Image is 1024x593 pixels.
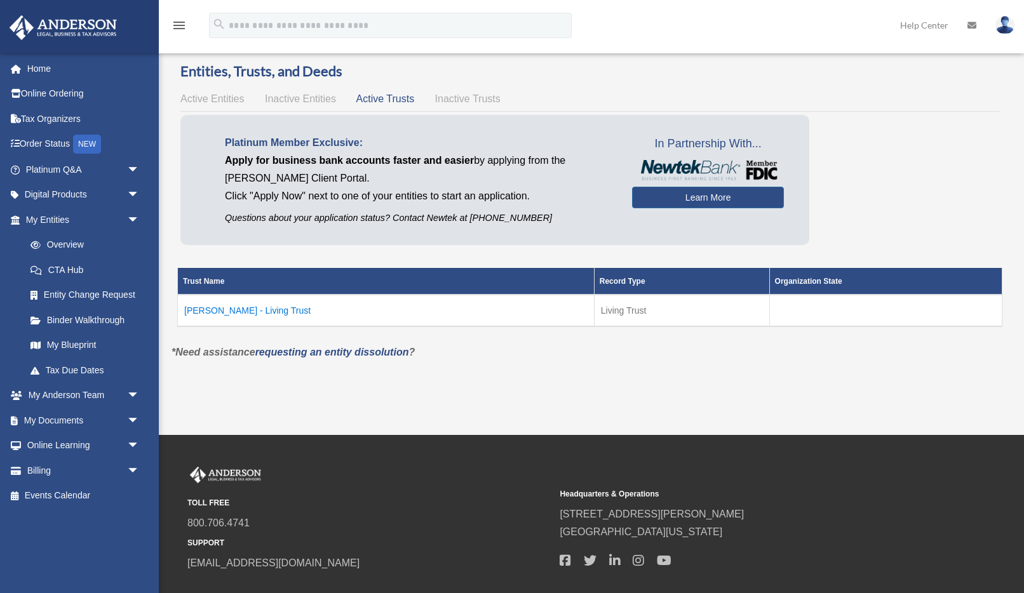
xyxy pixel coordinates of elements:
[187,536,551,550] small: SUPPORT
[769,268,1002,295] th: Organization State
[172,22,187,33] a: menu
[9,106,159,131] a: Tax Organizers
[178,295,595,326] td: [PERSON_NAME] - Living Trust
[225,152,613,187] p: by applying from the [PERSON_NAME] Client Portal.
[18,232,146,258] a: Overview
[172,18,187,33] i: menu
[560,509,744,519] a: [STREET_ADDRESS][PERSON_NAME]
[225,187,613,205] p: Click "Apply Now" next to one of your entities to start an application.
[638,160,778,180] img: NewtekBankLogoSM.png
[6,15,121,40] img: Anderson Advisors Platinum Portal
[995,16,1014,34] img: User Pic
[255,347,409,357] a: requesting an entity dissolution
[127,207,152,233] span: arrow_drop_down
[225,155,474,166] span: Apply for business bank accounts faster and easier
[187,517,250,528] a: 800.706.4741
[18,307,152,333] a: Binder Walkthrough
[265,93,336,104] span: Inactive Entities
[127,408,152,434] span: arrow_drop_down
[127,458,152,484] span: arrow_drop_down
[9,182,159,208] a: Digital Productsarrow_drop_down
[560,488,923,501] small: Headquarters & Operations
[9,383,159,408] a: My Anderson Teamarrow_drop_down
[212,17,226,31] i: search
[180,62,999,81] h3: Entities, Trusts, and Deeds
[632,187,784,208] a: Learn More
[560,526,722,537] a: [GEOGRAPHIC_DATA][US_STATE]
[632,134,784,154] span: In Partnership With...
[187,496,551,510] small: TOLL FREE
[18,283,152,308] a: Entity Change Request
[435,93,501,104] span: Inactive Trusts
[127,383,152,409] span: arrow_drop_down
[172,347,415,357] em: *Need assistance ?
[9,408,159,433] a: My Documentsarrow_drop_down
[18,357,152,383] a: Tax Due Dates
[594,268,769,295] th: Record Type
[9,81,159,107] a: Online Ordering
[187,467,264,483] img: Anderson Advisors Platinum Portal
[9,483,159,509] a: Events Calendar
[73,135,101,154] div: NEW
[9,433,159,458] a: Online Learningarrow_drop_down
[9,157,159,182] a: Platinum Q&Aarrow_drop_down
[127,182,152,208] span: arrow_drop_down
[187,557,360,568] a: [EMAIL_ADDRESS][DOMAIN_NAME]
[594,295,769,326] td: Living Trust
[225,134,613,152] p: Platinum Member Exclusive:
[356,93,415,104] span: Active Trusts
[9,207,152,232] a: My Entitiesarrow_drop_down
[225,210,613,226] p: Questions about your application status? Contact Newtek at [PHONE_NUMBER]
[127,433,152,459] span: arrow_drop_down
[18,257,152,283] a: CTA Hub
[180,93,244,104] span: Active Entities
[9,458,159,483] a: Billingarrow_drop_down
[18,333,152,358] a: My Blueprint
[127,157,152,183] span: arrow_drop_down
[9,131,159,157] a: Order StatusNEW
[178,268,595,295] th: Trust Name
[9,56,159,81] a: Home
